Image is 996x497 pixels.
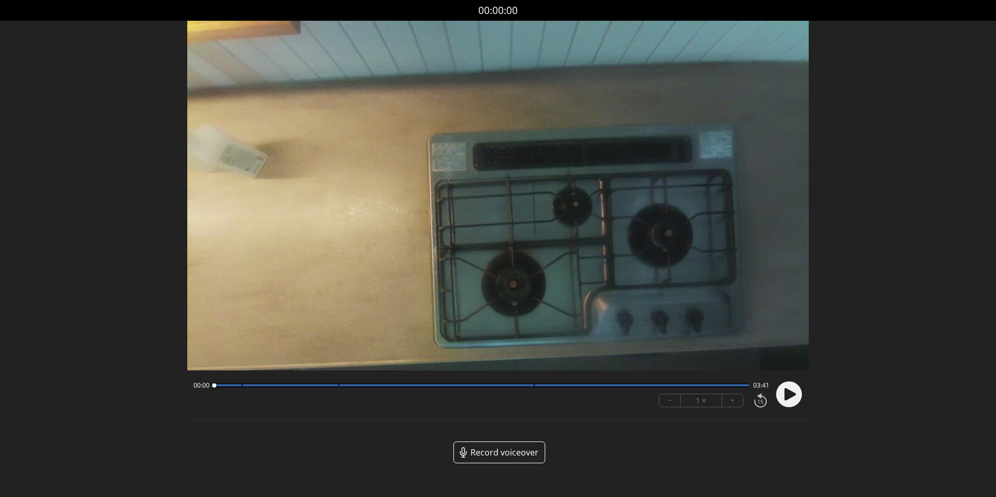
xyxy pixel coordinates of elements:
span: Record voiceover [471,446,538,459]
a: Record voiceover [453,441,545,463]
span: 03:41 [753,381,769,390]
button: + [722,394,743,407]
div: 1 × [681,394,722,407]
a: 00:00:00 [478,3,518,18]
button: − [659,394,681,407]
span: 00:00 [193,381,210,390]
